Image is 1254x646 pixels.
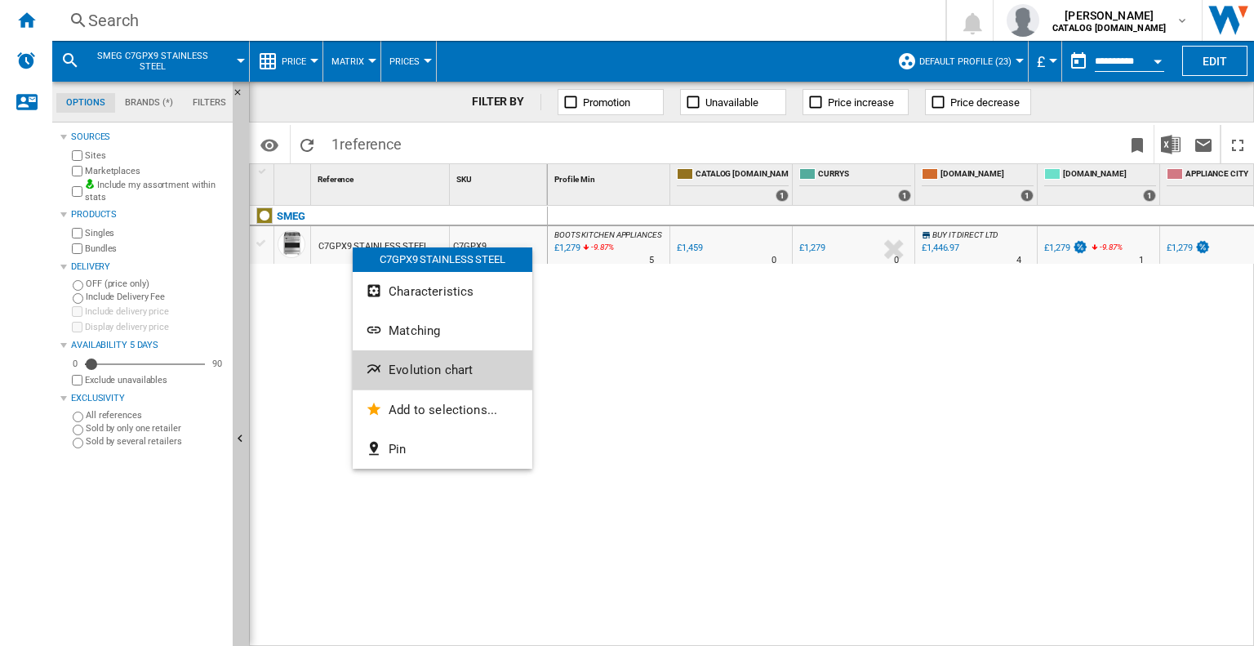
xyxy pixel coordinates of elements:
[389,442,406,457] span: Pin
[389,363,473,377] span: Evolution chart
[389,323,440,338] span: Matching
[353,390,532,430] button: Add to selections...
[353,247,532,272] div: C7GPX9 STAINLESS STEEL
[389,284,474,299] span: Characteristics
[389,403,497,417] span: Add to selections...
[353,350,532,390] button: Evolution chart
[353,430,532,469] button: Pin...
[353,311,532,350] button: Matching
[353,272,532,311] button: Characteristics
